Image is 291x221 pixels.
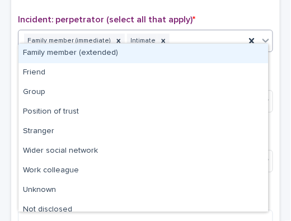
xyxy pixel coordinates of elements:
div: Position of trust [18,102,268,122]
div: Family member (immediate) [24,34,112,49]
div: Wider social network [18,142,268,161]
div: Stranger [18,122,268,142]
span: Incident: perpetrator (select all that apply) [18,15,195,24]
div: Friend [18,63,268,83]
div: Work colleague [18,161,268,181]
div: Not disclosed [18,200,268,220]
div: Family member (extended) [18,44,268,63]
div: Group [18,83,268,102]
div: Intimate [127,34,157,49]
div: Unknown [18,181,268,200]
